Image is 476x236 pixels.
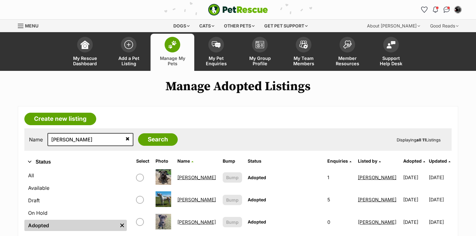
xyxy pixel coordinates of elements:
th: Photo [153,156,174,166]
a: [PERSON_NAME] [358,175,396,180]
img: pet-enquiries-icon-7e3ad2cf08bfb03b45e93fb7055b45f3efa6380592205ae92323e6603595dc1f.svg [212,41,221,48]
div: Get pet support [260,20,312,32]
strong: all 11 [416,137,426,142]
img: Luna [156,169,171,185]
img: add-pet-listing-icon-0afa8454b4691262ce3f59096e99ab1cd57d4a30225e0717b998d2c9b9846f56.svg [124,40,133,49]
input: Search [138,133,178,146]
a: Conversations [442,5,452,15]
button: Bump [223,195,242,205]
span: Bump [226,197,239,203]
img: manage-my-pets-icon-02211641906a0b7f246fdf0571729dbe1e7629f14944591b6c1af311fb30b64b.svg [168,41,177,49]
a: Remove filter [117,220,127,231]
td: 5 [325,189,355,210]
img: chat-41dd97257d64d25036548639549fe6c8038ab92f7586957e7f3b1b290dea8141.svg [444,7,450,13]
button: Bump [223,172,242,183]
span: Support Help Desk [377,56,405,66]
a: Updated [429,158,450,164]
a: Favourites [419,5,429,15]
button: Notifications [430,5,440,15]
div: About [PERSON_NAME] [363,20,424,32]
a: My Group Profile [238,34,282,71]
div: Good Reads [426,20,463,32]
a: Add a Pet Listing [107,34,151,71]
td: [DATE] [429,189,451,210]
span: Adopted [403,158,422,164]
a: [PERSON_NAME] [358,219,396,225]
a: Adopted [24,220,117,231]
a: [PERSON_NAME] [358,197,396,203]
a: [PERSON_NAME] [177,175,216,180]
a: [PERSON_NAME] [177,197,216,203]
th: Select [134,156,152,166]
img: notifications-46538b983faf8c2785f20acdc204bb7945ddae34d4c08c2a6579f10ce5e182be.svg [433,7,438,13]
a: [PERSON_NAME] [177,219,216,225]
a: Member Resources [325,34,369,71]
a: Available [24,182,127,194]
button: My account [453,5,463,15]
img: help-desk-icon-fdf02630f3aa405de69fd3d07c3f3aa587a6932b1a1747fa1d2bba05be0121f9.svg [387,41,395,48]
td: [DATE] [429,167,451,188]
td: [DATE] [401,167,428,188]
td: 1 [325,167,355,188]
span: Adopted [248,175,266,180]
a: My Rescue Dashboard [63,34,107,71]
img: member-resources-icon-8e73f808a243e03378d46382f2149f9095a855e16c252ad45f914b54edf8863c.svg [343,40,352,49]
span: Add a Pet Listing [115,56,143,66]
a: My Pet Enquiries [194,34,238,71]
img: team-members-icon-5396bd8760b3fe7c0b43da4ab00e1e3bb1a5d9ba89233759b79545d2d3fc5d0d.svg [299,41,308,49]
span: My Pet Enquiries [202,56,230,66]
div: Other pets [220,20,259,32]
span: translation missing: en.admin.listings.index.attributes.enquiries [327,158,348,164]
span: Listed by [358,158,377,164]
img: logo-e224e6f780fb5917bec1dbf3a21bbac754714ae5b6737aabdf751b685950b380.svg [208,4,268,16]
span: Manage My Pets [158,56,186,66]
span: Updated [429,158,447,164]
span: Adopted [248,219,266,224]
img: dashboard-icon-eb2f2d2d3e046f16d808141f083e7271f6b2e854fb5c12c21221c1fb7104beca.svg [81,40,89,49]
span: Member Resources [333,56,361,66]
span: Adopted [248,197,266,202]
th: Status [245,156,325,166]
div: Cats [195,20,219,32]
a: My Team Members [282,34,325,71]
a: PetRescue [208,4,268,16]
label: Name [29,137,43,142]
td: [DATE] [401,189,428,210]
span: Name [177,158,190,164]
span: My Team Members [290,56,318,66]
a: Adopted [403,158,425,164]
span: Bump [226,174,239,181]
a: Support Help Desk [369,34,413,71]
ul: Account quick links [419,5,463,15]
img: Deanna Walton profile pic [455,7,461,13]
img: Luna [156,191,171,207]
img: Luna [156,214,171,229]
button: Status [24,158,127,166]
a: Draft [24,195,127,206]
div: Dogs [169,20,194,32]
span: My Rescue Dashboard [71,56,99,66]
a: On Hold [24,207,127,219]
span: My Group Profile [246,56,274,66]
a: Create new listing [24,113,96,125]
span: Menu [25,23,38,28]
td: 0 [325,211,355,233]
a: Name [177,158,193,164]
a: Menu [18,20,43,31]
a: Listed by [358,158,381,164]
button: Bump [223,217,242,227]
span: Displaying Listings [397,137,441,142]
img: group-profile-icon-3fa3cf56718a62981997c0bc7e787c4b2cf8bcc04b72c1350f741eb67cf2f40e.svg [255,41,264,48]
a: Manage My Pets [151,34,194,71]
a: Enquiries [327,158,351,164]
span: Bump [226,219,239,225]
a: All [24,170,127,181]
td: [DATE] [429,211,451,233]
th: Bump [220,156,245,166]
td: [DATE] [401,211,428,233]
